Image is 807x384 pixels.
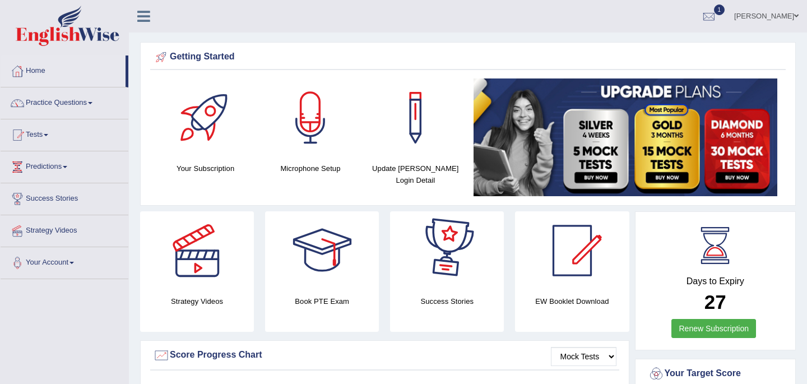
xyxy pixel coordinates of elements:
div: Score Progress Chart [153,347,616,364]
a: Your Account [1,247,128,275]
div: Getting Started [153,49,783,66]
a: Strategy Videos [1,215,128,243]
a: Practice Questions [1,87,128,115]
img: small5.jpg [474,78,777,196]
h4: Microphone Setup [263,163,357,174]
span: 1 [714,4,725,15]
a: Tests [1,119,128,147]
a: Renew Subscription [671,319,756,338]
h4: Update [PERSON_NAME] Login Detail [369,163,462,186]
div: Your Target Score [648,366,783,382]
a: Predictions [1,151,128,179]
h4: Days to Expiry [648,276,783,286]
h4: Your Subscription [159,163,252,174]
a: Home [1,55,126,84]
h4: EW Booklet Download [515,295,629,307]
h4: Success Stories [390,295,504,307]
a: Success Stories [1,183,128,211]
h4: Strategy Videos [140,295,254,307]
h4: Book PTE Exam [265,295,379,307]
b: 27 [704,291,726,313]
